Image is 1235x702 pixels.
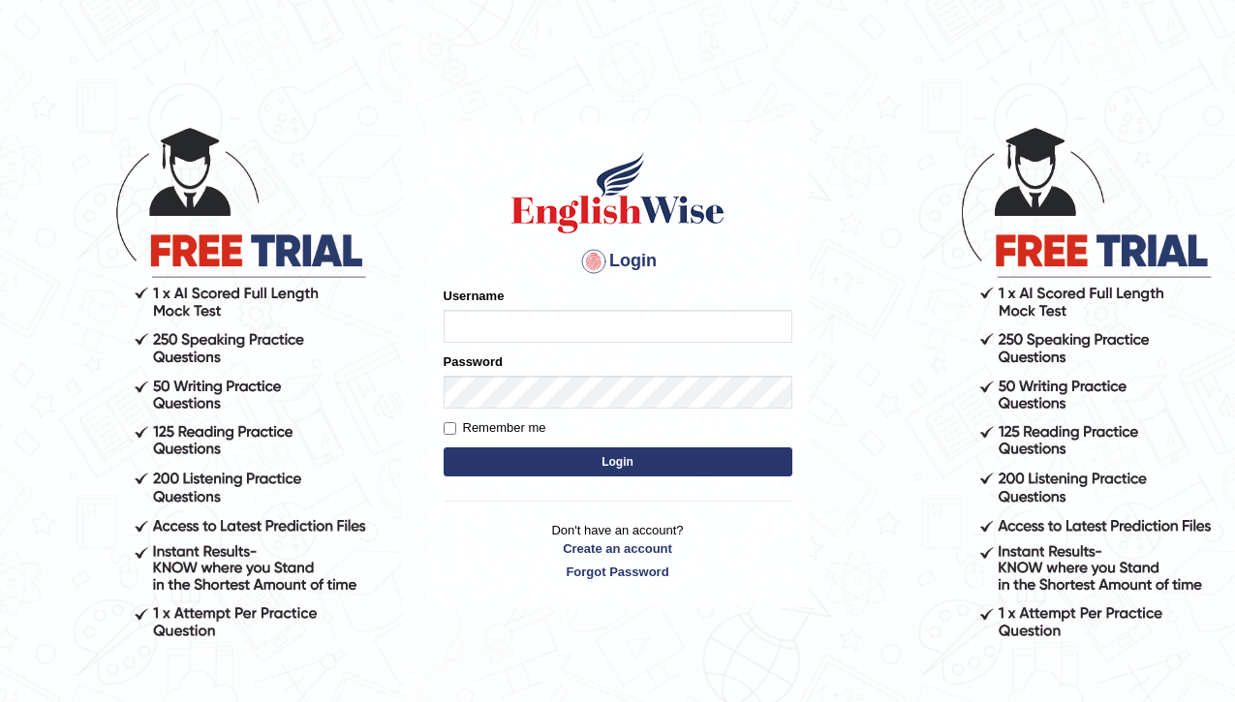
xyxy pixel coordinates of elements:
p: Don't have an account? [444,521,792,581]
a: Forgot Password [444,563,792,581]
img: Logo of English Wise sign in for intelligent practice with AI [508,149,728,236]
h4: Login [444,246,792,277]
label: Remember me [444,418,546,438]
a: Create an account [444,539,792,558]
button: Login [444,447,792,476]
label: Password [444,352,503,371]
input: Remember me [444,422,456,435]
label: Username [444,287,505,305]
